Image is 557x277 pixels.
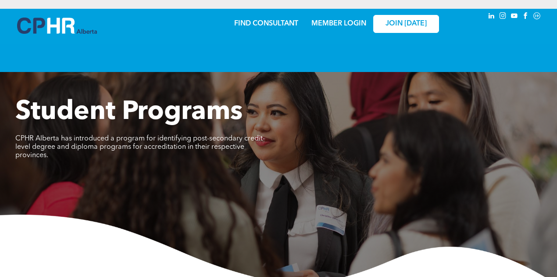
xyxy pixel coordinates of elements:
a: FIND CONSULTANT [234,20,298,27]
span: Student Programs [15,99,243,126]
a: MEMBER LOGIN [311,20,366,27]
a: facebook [521,11,530,23]
a: youtube [509,11,519,23]
span: JOIN [DATE] [386,20,427,28]
a: Social network [532,11,542,23]
img: A blue and white logo for cp alberta [17,18,97,34]
a: JOIN [DATE] [373,15,439,33]
a: instagram [498,11,507,23]
a: linkedin [486,11,496,23]
span: CPHR Alberta has introduced a program for identifying post-secondary credit-level degree and dipl... [15,135,265,159]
